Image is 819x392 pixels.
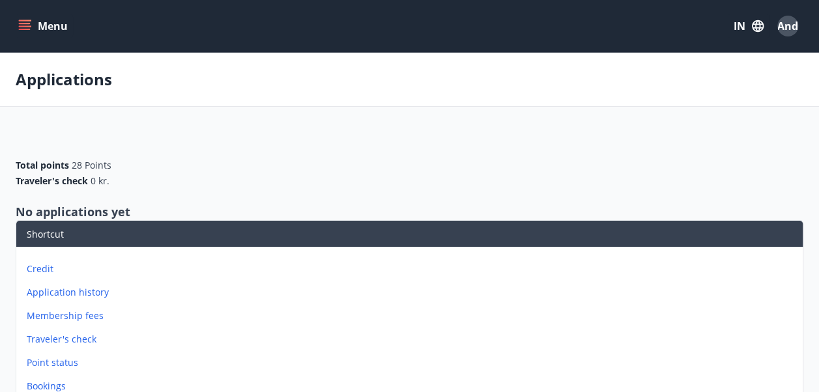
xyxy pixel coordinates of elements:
[772,10,803,42] button: And
[16,14,73,38] button: menu
[27,356,797,369] p: Point status
[27,228,64,240] span: Shortcut
[91,175,109,188] span: 0 kr.
[27,333,797,346] p: Traveler's check
[27,286,797,299] p: Application history
[27,262,797,275] p: Credit
[16,68,112,91] p: Applications
[16,204,130,219] span: No applications yet
[72,159,111,172] span: 28 Points
[16,159,69,172] span: Total points
[16,175,88,188] span: Traveler's check
[27,309,797,322] p: Membership fees
[728,14,769,38] button: IN
[777,19,798,33] span: And
[38,19,68,33] font: Menu
[734,19,745,33] font: IN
